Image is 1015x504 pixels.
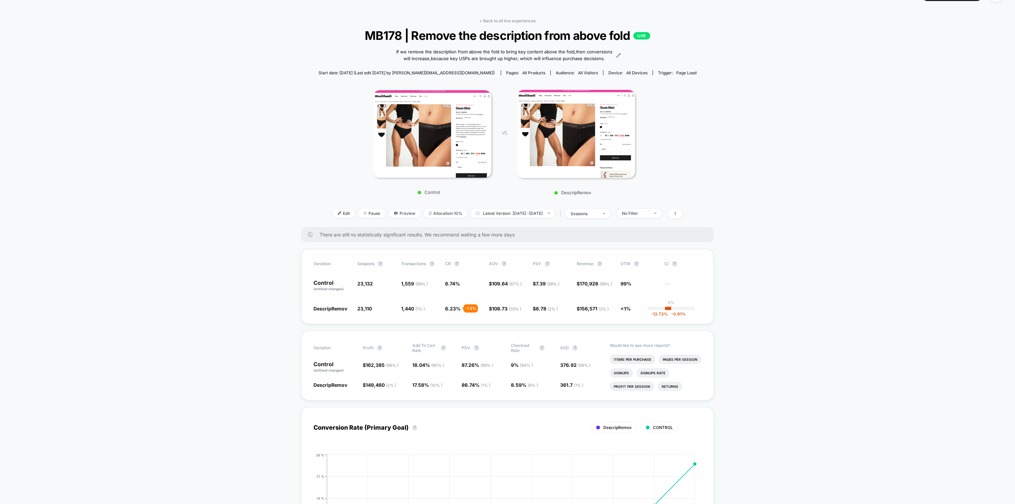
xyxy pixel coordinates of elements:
span: Revenue [577,261,594,266]
span: There are still no statistically significant results. We recommend waiting a few more days [320,232,700,237]
span: 99% [621,281,631,286]
img: calendar [476,211,479,215]
p: Would like to see more reports? [610,343,702,348]
span: PDV [462,345,470,350]
span: ( 98 % ) [600,281,612,286]
span: $ [363,382,396,388]
span: All Visitors [578,70,598,75]
span: 9 % [511,362,533,368]
span: 162,385 [366,362,399,368]
span: Profit [363,345,374,350]
img: end [548,212,550,214]
span: (without changes) [313,287,344,291]
div: No Filter [622,211,649,216]
div: Trigger: [658,70,696,75]
img: rebalance [429,211,432,215]
span: Preview [389,209,420,218]
span: ( 1 % ) [481,383,490,388]
li: Items Per Purchase [610,355,655,364]
span: -0.91 % [668,311,686,317]
span: 361.7 [560,382,583,388]
span: ( 99 % ) [578,363,591,368]
span: Variation [313,343,351,353]
span: all devices [626,70,648,75]
div: sessions [571,211,598,216]
span: Allocation: 10% [424,209,467,218]
span: CI [664,261,702,267]
button: ? [454,261,460,267]
span: $ [363,362,399,368]
span: $ [577,281,612,286]
li: Signups [610,368,633,378]
span: <1% [621,306,631,311]
span: ( 90 % ) [431,363,444,368]
li: Pages Per Session [659,355,702,364]
span: ( 99 % ) [415,281,428,286]
span: 7.39 [536,281,559,286]
span: 87.26 % [462,362,493,368]
span: Checkout Rate [511,343,536,353]
span: 86.74 % [462,382,490,388]
span: If we remove the description from above the fold to bring key content above the fold,then convers... [394,49,614,62]
span: Pause [358,209,385,218]
img: end [363,211,367,215]
span: -13.73 % [651,311,668,317]
p: Control [313,280,351,292]
span: --- [664,282,702,292]
tspan: 21 % [317,474,324,478]
div: Audience: [556,70,598,75]
span: AOV [489,261,498,266]
span: CR [445,261,451,266]
span: MB178 | Remove the description from above fold [337,28,678,43]
span: 170,926 [580,281,612,286]
button: ? [441,345,446,351]
span: 109.64 [492,281,522,286]
span: 108.73 [492,306,521,311]
span: ( 98 % ) [547,281,559,286]
span: 18.04 % [412,362,444,368]
span: (without changes) [313,368,344,372]
span: ( 2 % ) [386,383,396,388]
span: ( 1 % ) [574,383,583,388]
span: 6.74 % [445,281,460,286]
button: ? [501,261,507,267]
span: $ [577,306,609,311]
button: ? [429,261,435,267]
span: ASD [560,345,569,350]
li: Profit Per Session [610,382,654,391]
span: ( 94 % ) [520,363,533,368]
span: ( 1 % ) [415,306,425,311]
p: LIVE [633,32,650,40]
span: 6.23 % [445,306,461,311]
span: $ [489,281,522,286]
span: PSV [533,261,541,266]
img: edit [338,211,341,215]
li: Returns [658,382,682,391]
button: ? [539,345,545,351]
span: ( 67 % ) [509,281,522,286]
span: 23,132 [357,281,373,286]
span: Sessions [357,261,374,266]
span: CONTROL [653,425,673,430]
span: ( 6 % ) [528,383,538,388]
button: ? [597,261,602,267]
span: DescripRemov [603,425,632,430]
span: ( 2 % ) [599,306,609,311]
span: Device: [603,70,653,75]
span: Transactions [401,261,426,266]
span: ( 99 % ) [481,363,493,368]
span: 149,460 [366,382,396,388]
span: ( 98 % ) [386,363,399,368]
button: ? [634,261,639,267]
img: end [603,213,605,214]
p: DescripRemov [514,190,632,195]
div: Pages: [506,70,545,75]
button: ? [378,261,383,267]
a: < Back to all live experiences [479,18,536,23]
p: Control [313,361,356,373]
span: DescripRemov [313,306,347,311]
span: 23,110 [357,306,372,311]
span: $ [533,281,559,286]
li: Signups Rate [636,368,669,378]
span: OTW [621,261,658,267]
